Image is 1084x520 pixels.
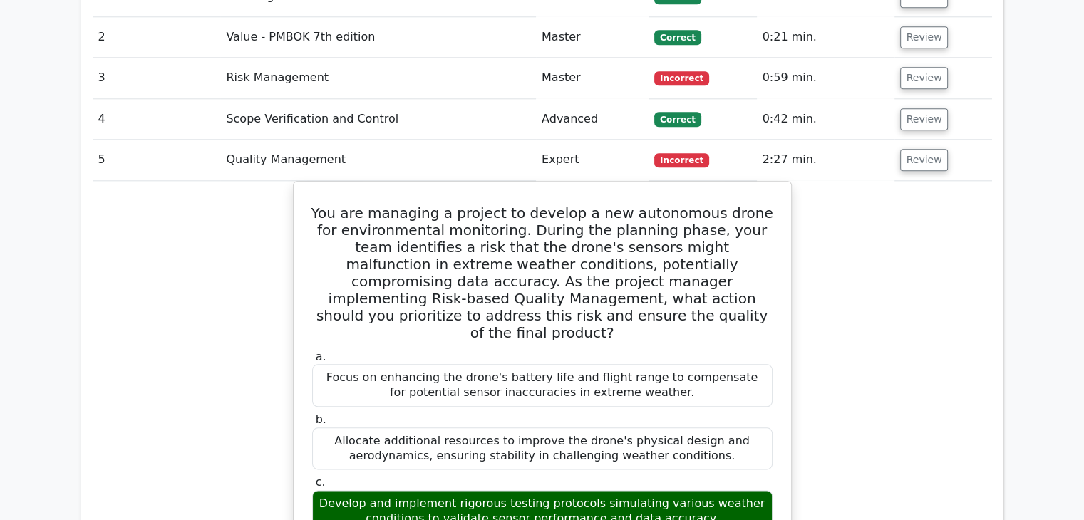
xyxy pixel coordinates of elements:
[536,58,649,98] td: Master
[220,58,536,98] td: Risk Management
[536,140,649,180] td: Expert
[757,140,894,180] td: 2:27 min.
[93,58,221,98] td: 3
[900,67,949,89] button: Review
[93,99,221,140] td: 4
[900,149,949,171] button: Review
[312,364,773,407] div: Focus on enhancing the drone's battery life and flight range to compensate for potential sensor i...
[220,99,536,140] td: Scope Verification and Control
[93,17,221,58] td: 2
[757,99,894,140] td: 0:42 min.
[757,58,894,98] td: 0:59 min.
[311,204,774,341] h5: You are managing a project to develop a new autonomous drone for environmental monitoring. During...
[93,140,221,180] td: 5
[757,17,894,58] td: 0:21 min.
[654,71,709,85] span: Incorrect
[536,99,649,140] td: Advanced
[220,17,536,58] td: Value - PMBOK 7th edition
[316,350,326,363] span: a.
[654,30,701,44] span: Correct
[654,153,709,167] span: Incorrect
[654,112,701,126] span: Correct
[312,427,773,470] div: Allocate additional resources to improve the drone's physical design and aerodynamics, ensuring s...
[900,26,949,48] button: Review
[316,412,326,426] span: b.
[536,17,649,58] td: Master
[900,108,949,130] button: Review
[220,140,536,180] td: Quality Management
[316,475,326,489] span: c.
